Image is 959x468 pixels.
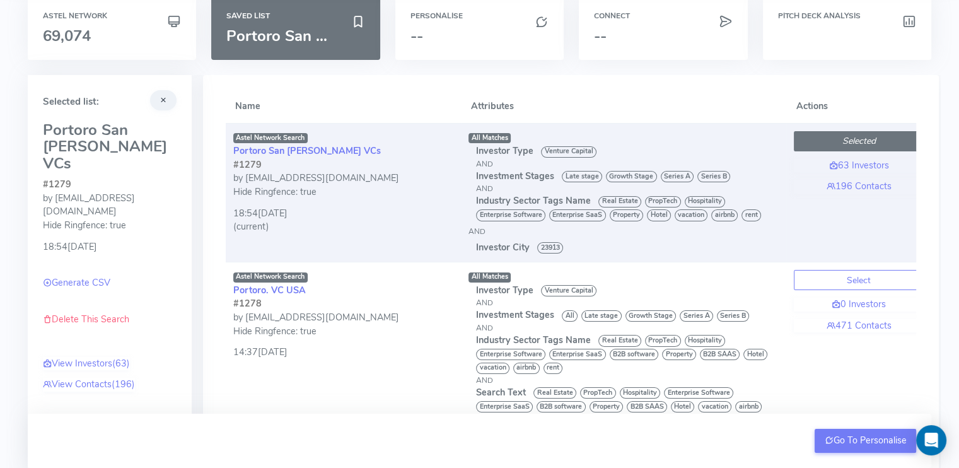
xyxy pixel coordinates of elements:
[43,313,129,325] a: Delete This Search
[662,349,696,360] span: Property
[476,322,779,334] div: AND
[410,12,549,20] h6: Personalise
[916,425,946,455] div: Open Intercom Messenger
[610,349,659,360] span: B2B software
[549,349,606,360] span: Enterprise SaaS
[476,144,533,157] span: Investor Type
[590,401,624,412] span: Property
[476,375,779,386] div: AND
[233,297,453,311] div: #1278
[233,144,381,157] a: Portoro San [PERSON_NAME] VCs
[794,180,924,194] a: 196 Contacts
[233,311,453,325] div: by [EMAIL_ADDRESS][DOMAIN_NAME]
[476,297,779,308] div: AND
[645,196,681,208] span: PropTech
[794,159,924,173] a: 63 Investors
[627,401,667,412] span: B2B SAAS
[233,338,453,360] div: 14:37[DATE]
[697,171,730,182] span: Series B
[233,220,453,234] div: (current)
[43,219,177,233] div: Hide Ringfence: true
[664,387,733,399] span: Enterprise Software
[598,335,641,346] span: Real Estate
[606,171,657,182] span: Growth Stage
[112,357,130,370] span: (63)
[815,429,916,453] button: Go To Personalise
[675,209,708,221] span: vacation
[743,349,767,360] span: Hotel
[43,122,177,172] h3: Portoro San [PERSON_NAME] VCs
[233,199,453,221] div: 18:54[DATE]
[537,401,586,412] span: B2B software
[541,285,596,296] span: Venture Capital
[476,170,554,182] span: Investment Stages
[698,401,731,412] span: vacation
[581,310,622,322] span: Late stage
[476,386,526,399] span: Search Text
[43,357,130,371] a: View Investors(63)
[620,387,661,399] span: Hospitality
[461,90,786,123] th: Attributes
[43,12,181,20] h6: Astel Network
[410,26,423,46] span: --
[226,26,327,46] span: Portoro San ...
[549,209,606,221] span: Enterprise SaaS
[43,26,91,46] span: 69,074
[476,194,591,207] span: Industry Sector Tags Name
[794,298,924,312] a: 0 Investors
[533,387,576,399] span: Real Estate
[562,171,602,182] span: Late stage
[43,178,177,192] div: #1279
[661,171,694,182] span: Series A
[594,12,732,20] h6: Connect
[700,349,740,360] span: B2B SAAS
[711,209,738,221] span: airbnb
[233,158,453,172] div: #1279
[476,209,545,221] span: Enterprise Software
[513,363,540,374] span: airbnb
[472,272,508,281] span: All Matches
[794,319,924,333] a: 471 Contacts
[43,276,110,289] a: Generate CSV
[647,209,671,221] span: Hotel
[43,192,177,219] div: by [EMAIL_ADDRESS][DOMAIN_NAME]
[233,172,453,185] div: by [EMAIL_ADDRESS][DOMAIN_NAME]
[233,185,453,199] div: Hide Ringfence: true
[671,401,695,412] span: Hotel
[43,378,135,392] a: View Contacts(196)
[233,133,308,143] span: Astel Network Search
[594,26,607,46] span: --
[794,131,924,151] button: Selected
[625,310,677,322] span: Growth Stage
[476,183,779,194] div: AND
[476,158,779,170] div: AND
[717,310,750,322] span: Series B
[680,310,713,322] span: Series A
[233,325,453,339] div: Hide Ringfence: true
[476,349,545,360] span: Enterprise Software
[610,209,644,221] span: Property
[598,196,641,208] span: Real Estate
[685,335,726,346] span: Hospitality
[226,12,364,20] h6: Saved List
[562,310,578,322] span: All
[537,242,563,254] span: 23913
[645,335,681,346] span: PropTech
[43,233,177,254] div: 18:54[DATE]
[794,270,924,290] button: Select
[741,209,761,221] span: rent
[786,90,931,123] th: Actions
[778,12,916,20] h6: Pitch Deck Analysis
[476,401,533,412] span: Enterprise SaaS
[226,90,461,123] th: Name
[543,363,563,374] span: rent
[580,387,616,399] span: PropTech
[43,97,177,107] h5: Selected list:
[233,284,306,296] a: Portoro. VC USA
[472,133,508,143] span: All Matches
[842,135,876,147] i: Selected
[476,284,533,296] span: Investor Type
[476,241,530,254] span: Investor City
[735,401,762,412] span: airbnb
[233,272,308,283] span: Astel Network Search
